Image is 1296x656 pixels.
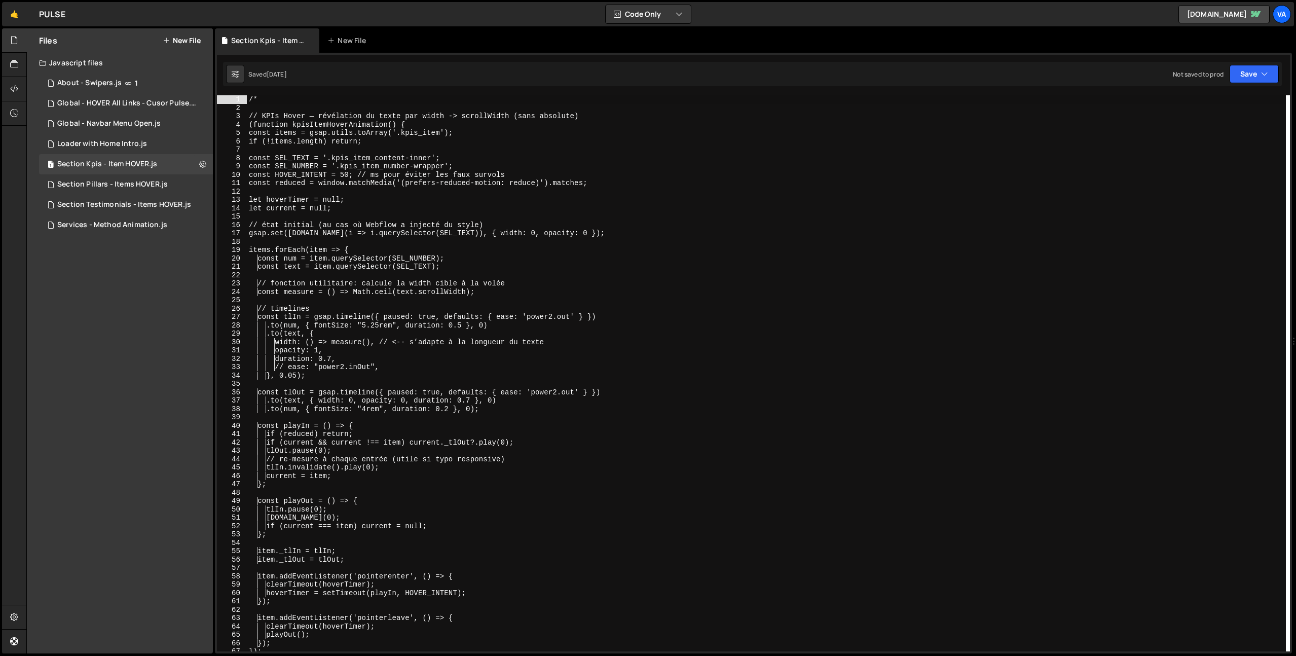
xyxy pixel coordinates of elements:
[217,221,247,230] div: 16
[217,246,247,254] div: 19
[217,95,247,104] div: 1
[39,114,213,134] div: 16253/44426.js
[217,145,247,154] div: 7
[217,204,247,213] div: 14
[217,380,247,388] div: 35
[39,134,213,154] div: 16253/45227.js
[217,372,247,380] div: 34
[39,35,57,46] h2: Files
[1230,65,1279,83] button: Save
[217,530,247,539] div: 53
[217,179,247,188] div: 11
[217,396,247,405] div: 37
[217,196,247,204] div: 13
[217,121,247,129] div: 4
[217,363,247,372] div: 33
[217,171,247,179] div: 10
[217,188,247,196] div: 12
[57,160,157,169] div: Section Kpis - Item HOVER.js
[39,8,65,20] div: PULSE
[217,212,247,221] div: 15
[217,279,247,288] div: 23
[57,221,167,230] div: Services - Method Animation.js
[217,321,247,330] div: 28
[1178,5,1270,23] a: [DOMAIN_NAME]
[57,180,168,189] div: Section Pillars - Items HOVER.js
[217,388,247,397] div: 36
[217,104,247,113] div: 2
[217,480,247,489] div: 47
[217,556,247,564] div: 56
[217,296,247,305] div: 25
[217,623,247,631] div: 64
[217,631,247,639] div: 65
[217,597,247,606] div: 61
[217,238,247,246] div: 18
[39,215,213,235] div: 16253/44878.js
[248,70,287,79] div: Saved
[217,162,247,171] div: 9
[217,539,247,548] div: 54
[57,200,191,209] div: Section Testimonials - Items HOVER.js
[1173,70,1224,79] div: Not saved to prod
[217,505,247,514] div: 50
[231,35,307,46] div: Section Kpis - Item HOVER.js
[39,154,213,174] div: 16253/44485.js
[217,572,247,581] div: 58
[217,313,247,321] div: 27
[217,639,247,648] div: 66
[217,305,247,313] div: 26
[27,53,213,73] div: Javascript files
[217,564,247,572] div: 57
[217,489,247,497] div: 48
[217,355,247,363] div: 32
[217,455,247,464] div: 44
[48,161,54,169] span: 1
[217,422,247,430] div: 40
[217,463,247,472] div: 45
[217,430,247,439] div: 41
[217,129,247,137] div: 5
[1273,5,1291,23] a: Va
[217,547,247,556] div: 55
[217,263,247,271] div: 21
[217,338,247,347] div: 30
[39,174,213,195] div: 16253/44429.js
[217,154,247,163] div: 8
[57,139,147,149] div: Loader with Home Intro.js
[217,288,247,297] div: 24
[163,37,201,45] button: New File
[217,647,247,656] div: 67
[217,330,247,338] div: 29
[217,589,247,598] div: 60
[217,514,247,522] div: 51
[217,229,247,238] div: 17
[57,119,161,128] div: Global - Navbar Menu Open.js
[217,254,247,263] div: 20
[2,2,27,26] a: 🤙
[217,271,247,280] div: 22
[217,413,247,422] div: 39
[267,70,287,79] div: [DATE]
[217,346,247,355] div: 31
[217,580,247,589] div: 59
[57,99,197,108] div: Global - HOVER All Links - Cusor Pulse.js
[57,79,122,88] div: About - Swipers.js
[217,439,247,447] div: 42
[217,447,247,455] div: 43
[217,614,247,623] div: 63
[217,522,247,531] div: 52
[135,79,138,87] span: 1
[606,5,691,23] button: Code Only
[217,137,247,146] div: 6
[39,93,216,114] div: 16253/45676.js
[327,35,370,46] div: New File
[217,472,247,481] div: 46
[217,405,247,414] div: 38
[217,497,247,505] div: 49
[217,606,247,614] div: 62
[39,195,213,215] div: 16253/45325.js
[39,73,213,93] div: 16253/43838.js
[217,112,247,121] div: 3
